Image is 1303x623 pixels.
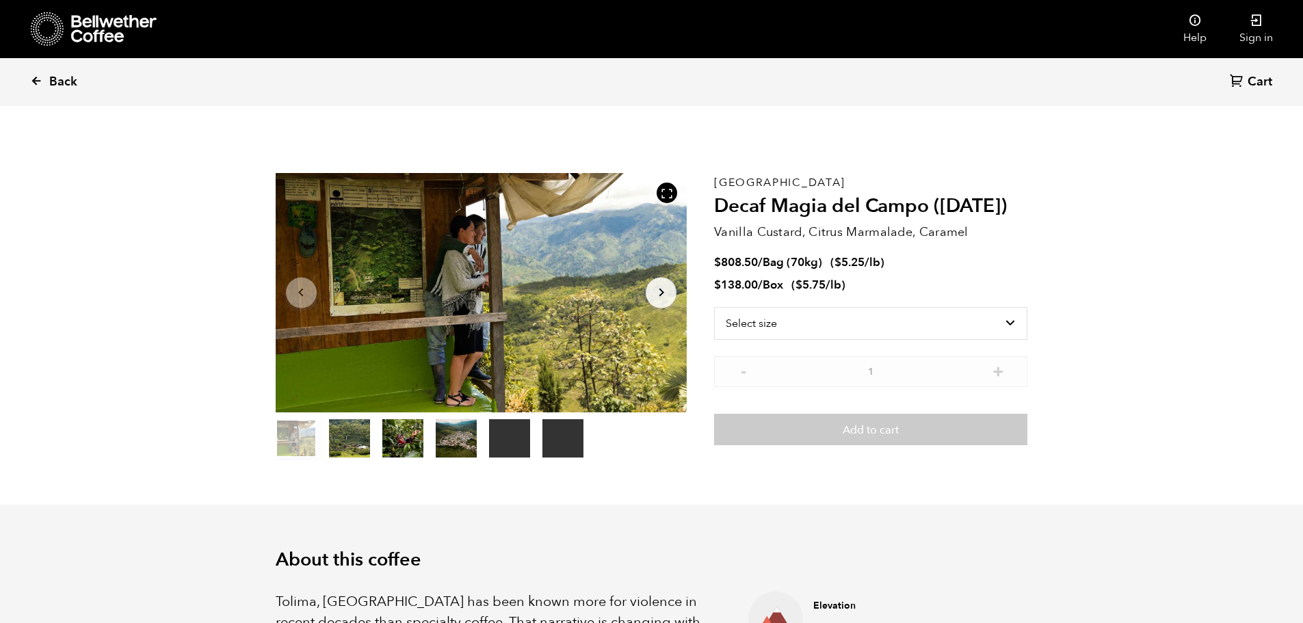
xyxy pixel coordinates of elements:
button: + [990,363,1007,377]
span: $ [714,277,721,293]
h2: About this coffee [276,549,1028,571]
h4: Elevation [813,599,1006,613]
span: Box [763,277,783,293]
bdi: 808.50 [714,254,758,270]
span: Bag (70kg) [763,254,822,270]
bdi: 138.00 [714,277,758,293]
a: Cart [1230,73,1276,92]
span: ( ) [791,277,845,293]
span: $ [834,254,841,270]
span: ( ) [830,254,884,270]
p: Vanilla Custard, Citrus Marmalade, Caramel [714,223,1027,241]
span: /lb [826,277,841,293]
span: Cart [1248,74,1272,90]
h2: Decaf Magia del Campo ([DATE]) [714,195,1027,218]
button: Add to cart [714,414,1027,445]
bdi: 5.25 [834,254,865,270]
video: Your browser does not support the video tag. [542,419,583,458]
span: / [758,254,763,270]
span: / [758,277,763,293]
button: - [735,363,752,377]
span: $ [795,277,802,293]
span: Back [49,74,77,90]
span: /lb [865,254,880,270]
span: $ [714,254,721,270]
video: Your browser does not support the video tag. [489,419,530,458]
bdi: 5.75 [795,277,826,293]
